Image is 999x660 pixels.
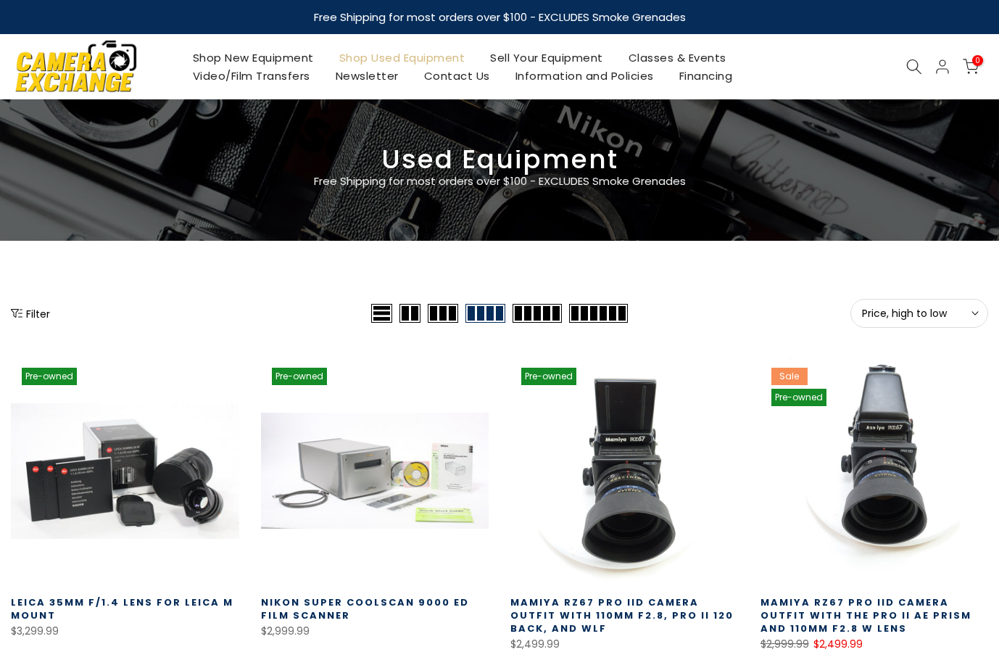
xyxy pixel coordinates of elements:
[666,67,745,85] a: Financing
[850,299,988,328] button: Price, high to low
[261,595,469,622] a: Nikon Super Coolscan 9000 ED Film Scanner
[502,67,666,85] a: Information and Policies
[813,635,863,653] ins: $2,499.99
[11,150,988,169] h3: Used Equipment
[478,49,616,67] a: Sell Your Equipment
[510,635,739,653] div: $2,499.99
[760,595,971,635] a: Mamiya RZ67 Pro IID Camera Outfit with the Pro II AE Prism and 110MM F2.8 W Lens
[411,67,502,85] a: Contact Us
[862,307,977,320] span: Price, high to low
[180,49,326,67] a: Shop New Equipment
[963,59,979,75] a: 0
[760,637,809,651] del: $2,999.99
[11,306,50,321] button: Show filters
[11,595,233,622] a: Leica 35mm f/1.4 Lens for Leica M Mount
[228,173,771,190] p: Free Shipping for most orders over $100 - EXCLUDES Smoke Grenades
[261,622,489,640] div: $2,999.99
[615,49,739,67] a: Classes & Events
[326,49,478,67] a: Shop Used Equipment
[314,9,686,25] strong: Free Shipping for most orders over $100 - EXCLUDES Smoke Grenades
[972,55,983,66] span: 0
[11,622,239,640] div: $3,299.99
[510,595,734,635] a: Mamiya RZ67 Pro IID Camera Outfit with 110MM F2.8, Pro II 120 Back, and WLF
[180,67,323,85] a: Video/Film Transfers
[323,67,411,85] a: Newsletter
